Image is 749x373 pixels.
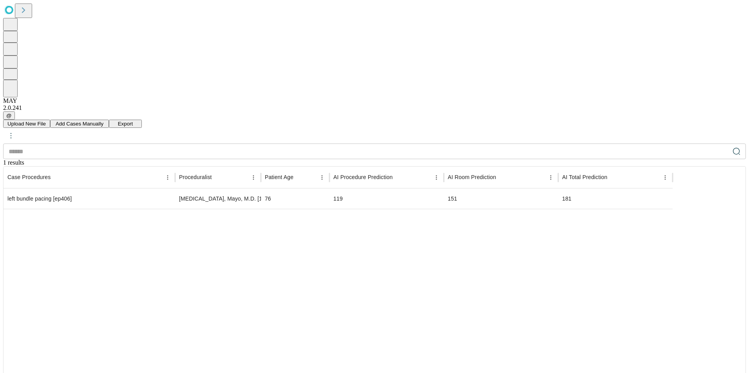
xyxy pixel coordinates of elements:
span: Time-out to extubation/pocket closure [333,173,393,181]
button: Menu [660,172,671,183]
span: Includes set-up, patient in-room to patient out-of-room, and clean-up [562,173,607,181]
span: 151 [448,195,457,202]
span: Patient in room to patient out of room [448,173,496,181]
div: MAY [3,97,746,104]
a: Export [109,120,142,127]
button: Menu [162,172,173,183]
button: Menu [545,172,556,183]
span: 1 results [3,159,24,166]
button: Menu [248,172,259,183]
button: Menu [431,172,442,183]
button: Upload New File [3,120,50,128]
span: @ [6,113,12,118]
div: left bundle pacing [ep406] [7,189,171,209]
div: 76 [265,189,326,209]
span: 119 [333,195,343,202]
span: 181 [562,195,572,202]
button: Add Cases Manually [50,120,109,128]
button: @ [3,111,15,120]
button: Sort [294,172,305,183]
span: Proceduralist [179,173,212,181]
div: [MEDICAL_DATA], Mayo, M.D. [1502690] [179,189,257,209]
span: Export [118,121,133,127]
button: Export [109,120,142,128]
button: Sort [393,172,404,183]
span: Upload New File [7,121,46,127]
button: kebab-menu [4,129,18,143]
button: Sort [608,172,619,183]
button: Sort [51,172,62,183]
span: Patient Age [265,173,293,181]
button: Sort [213,172,224,183]
span: Add Cases Manually [56,121,103,127]
span: Scheduled procedures [7,173,51,181]
div: 2.0.241 [3,104,746,111]
button: Sort [497,172,508,183]
button: Menu [317,172,327,183]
